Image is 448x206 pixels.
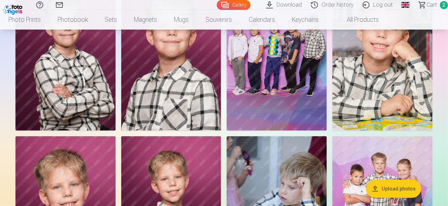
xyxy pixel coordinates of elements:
[240,10,284,30] a: Calendars
[125,10,165,30] a: Magnets
[49,10,96,30] a: Photobook
[197,10,240,30] a: Souvenirs
[284,10,327,30] a: Keychains
[427,1,437,9] span: Сart
[327,10,387,30] a: All products
[366,179,421,198] button: Upload photos
[3,3,24,15] img: /fa1
[165,10,197,30] a: Mugs
[440,1,448,9] span: 2
[96,10,125,30] a: Sets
